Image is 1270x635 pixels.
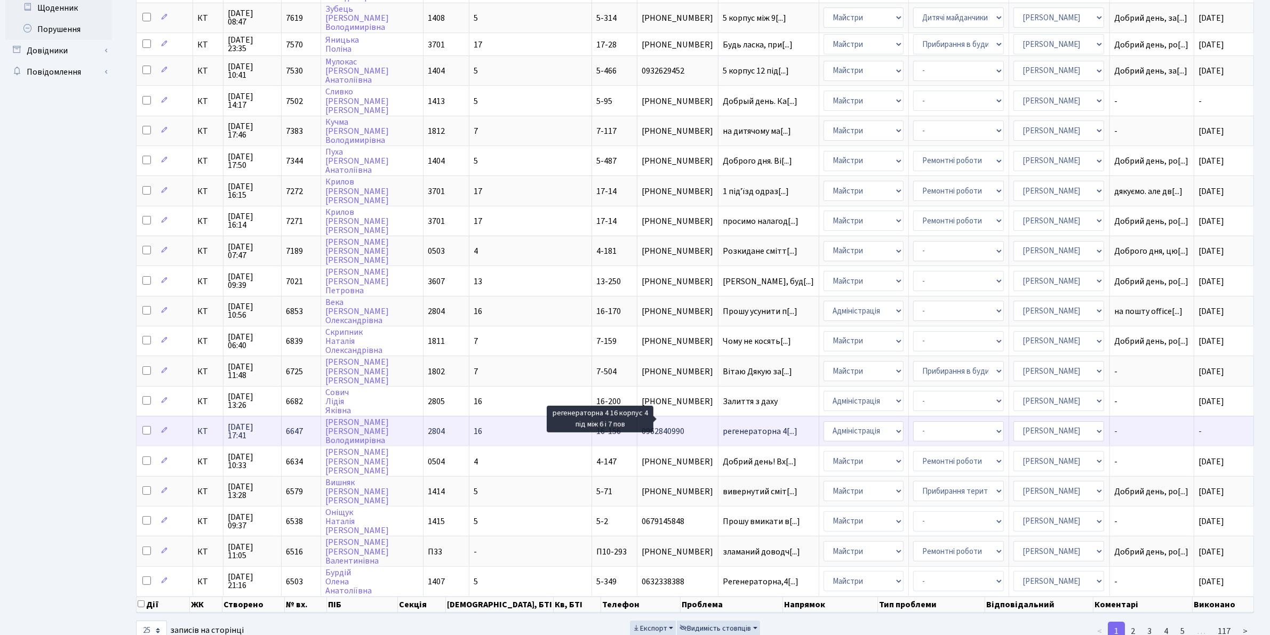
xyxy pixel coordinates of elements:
a: Повідомлення [5,61,112,83]
span: 4 [474,456,478,468]
span: 5 [474,576,478,588]
th: Відповідальний [985,597,1093,613]
span: - [1114,517,1189,526]
span: КТ [197,397,219,406]
span: Добрий день, ро[...] [1114,486,1188,497]
span: Добрий день, ро[...] [1114,215,1188,227]
span: 5-314 [596,12,617,24]
span: зламаний доводч[...] [723,546,800,558]
span: Добрий день, за[...] [1114,12,1187,24]
span: на пошту office[...] [1114,306,1183,317]
span: Вітаю Дякую за[...] [723,366,792,377]
span: [DATE] [1199,486,1224,497]
th: ЖК [190,597,222,613]
span: [DATE] 09:37 [228,513,277,530]
span: 7 [474,125,478,137]
span: - [1114,457,1189,466]
span: Доброго дня. Ві[...] [723,155,792,167]
span: [DATE] [1199,546,1224,558]
span: Залиття з даху [723,397,814,406]
a: Порушення [5,19,112,40]
a: СкрипникНаталіяОлександрівна [325,326,382,356]
span: КТ [197,307,219,316]
span: КТ [197,127,219,135]
th: Коментарі [1093,597,1193,613]
span: 1404 [428,65,445,77]
span: Видимість стовпців [680,623,751,634]
span: 3701 [428,186,445,197]
a: Сливко[PERSON_NAME][PERSON_NAME] [325,86,389,116]
span: [DATE] 13:26 [228,392,277,409]
span: Добрий день! Вх[...] [723,456,796,468]
span: КТ [197,427,219,436]
span: 0679145848 [642,517,713,526]
span: 7530 [286,65,303,77]
span: [PHONE_NUMBER] [642,277,713,286]
span: 1 підʼїзд одраз[...] [723,186,789,197]
span: [DATE] 17:50 [228,152,277,170]
span: 17-14 [596,215,617,227]
th: Створено [222,597,285,613]
a: Пуха[PERSON_NAME]Анатоліївна [325,146,389,176]
span: 1414 [428,486,445,497]
span: 4 [474,245,478,257]
span: [DATE] [1199,65,1224,77]
span: Добрий день, ро[...] [1114,546,1188,558]
span: 5 [474,516,478,527]
span: [PHONE_NUMBER] [642,337,713,345]
span: 5-95 [596,95,612,107]
span: Добрий день, ро[...] [1114,39,1188,51]
span: [DATE] 16:15 [228,182,277,199]
span: - [1114,577,1189,586]
a: Крилов[PERSON_NAME][PERSON_NAME] [325,206,389,236]
span: Добрий день, за[...] [1114,65,1187,77]
span: регенераторна 4[...] [723,425,797,437]
span: КТ [197,487,219,496]
span: КТ [197,277,219,286]
a: [PERSON_NAME][PERSON_NAME]Петровна [325,267,389,296]
span: КТ [197,187,219,196]
span: Прошу вмикати в[...] [723,516,800,527]
span: [DATE] 08:47 [228,9,277,26]
span: 4-147 [596,456,617,468]
span: [PHONE_NUMBER] [642,127,713,135]
span: [DATE] [1199,155,1224,167]
a: Вишняк[PERSON_NAME][PERSON_NAME] [325,477,389,507]
span: [DATE] 06:40 [228,333,277,350]
span: 13 [474,276,482,287]
span: 5-487 [596,155,617,167]
span: 6647 [286,425,303,437]
span: 6853 [286,306,303,317]
span: 13-250 [596,276,621,287]
span: КТ [197,517,219,526]
span: 17-14 [596,186,617,197]
span: - [1114,127,1189,135]
span: 5 корпус між 9[...] [723,12,786,24]
a: [PERSON_NAME][PERSON_NAME]Валентинівна [325,537,389,567]
a: [PERSON_NAME][PERSON_NAME][PERSON_NAME] [325,447,389,477]
span: [DATE] 11:48 [228,363,277,380]
span: П33 [428,546,442,558]
span: Розкидане смітт[...] [723,245,797,257]
span: КТ [197,67,219,75]
span: 7344 [286,155,303,167]
span: 17 [474,39,482,51]
span: [DATE] [1199,576,1224,588]
span: 7189 [286,245,303,257]
a: Кучма[PERSON_NAME]Володимирівна [325,116,389,146]
span: 16-170 [596,306,621,317]
span: [PHONE_NUMBER] [642,97,713,106]
span: - [1199,425,1202,437]
span: КТ [197,247,219,255]
span: 6634 [286,456,303,468]
span: [DATE] 16:14 [228,212,277,229]
span: [DATE] 09:39 [228,272,277,290]
span: [PHONE_NUMBER] [642,217,713,226]
span: Чому не косять[...] [723,335,791,347]
span: [PHONE_NUMBER] [642,307,713,316]
span: КТ [197,157,219,165]
span: 0932629452 [642,67,713,75]
span: КТ [197,337,219,345]
a: [PERSON_NAME][PERSON_NAME][PERSON_NAME] [325,357,389,387]
a: [PERSON_NAME][PERSON_NAME]Володимирівна [325,416,389,446]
